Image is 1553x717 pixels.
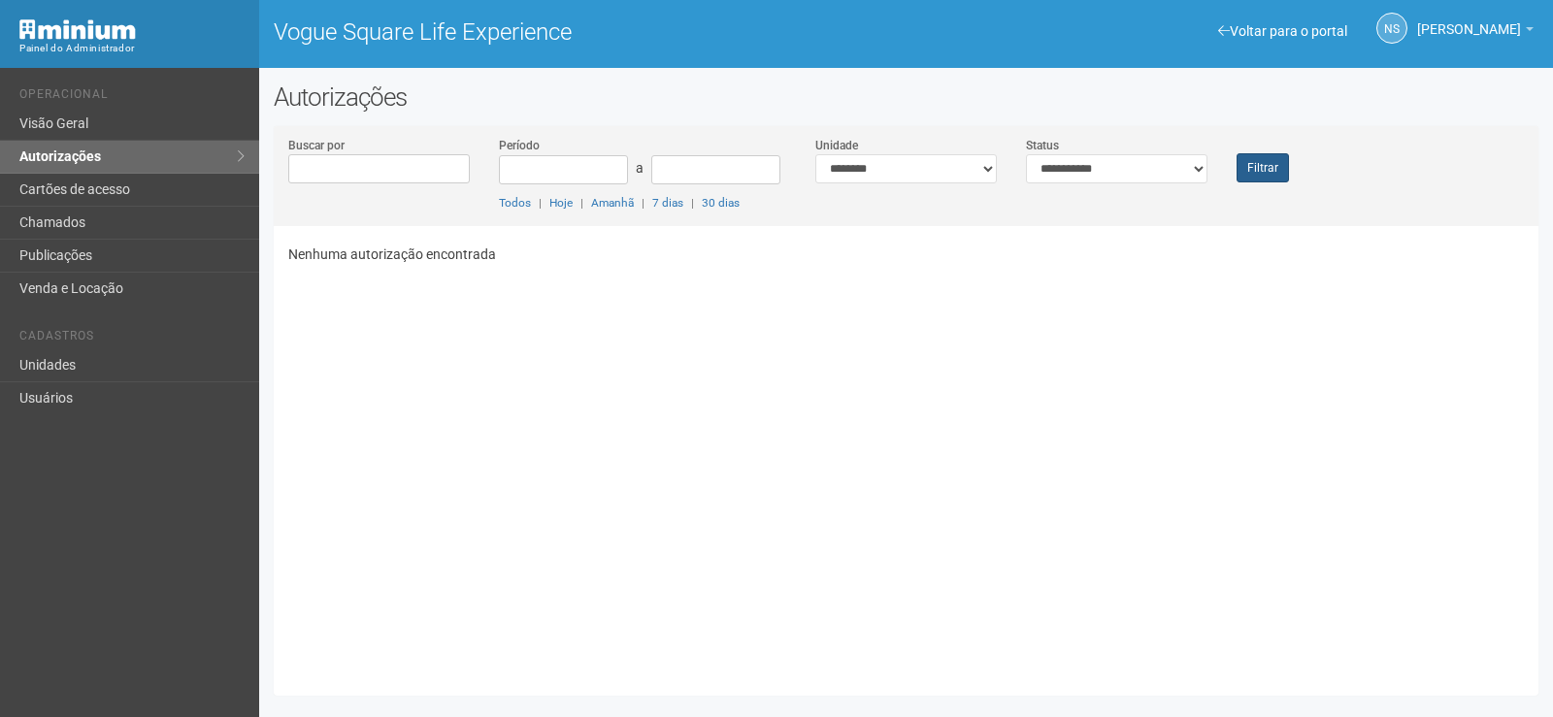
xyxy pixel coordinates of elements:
[274,82,1538,112] h2: Autorizações
[19,87,245,108] li: Operacional
[539,196,542,210] span: |
[815,137,858,154] label: Unidade
[652,196,683,210] a: 7 dias
[288,245,1524,263] p: Nenhuma autorização encontrada
[1417,24,1534,40] a: [PERSON_NAME]
[691,196,694,210] span: |
[1376,13,1407,44] a: NS
[1026,137,1059,154] label: Status
[499,196,531,210] a: Todos
[642,196,644,210] span: |
[19,19,136,40] img: Minium
[702,196,740,210] a: 30 dias
[636,160,644,176] span: a
[1218,23,1347,39] a: Voltar para o portal
[19,329,245,349] li: Cadastros
[591,196,634,210] a: Amanhã
[288,137,345,154] label: Buscar por
[499,137,540,154] label: Período
[549,196,573,210] a: Hoje
[580,196,583,210] span: |
[1417,3,1521,37] span: Nicolle Silva
[1237,153,1289,182] button: Filtrar
[274,19,892,45] h1: Vogue Square Life Experience
[19,40,245,57] div: Painel do Administrador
